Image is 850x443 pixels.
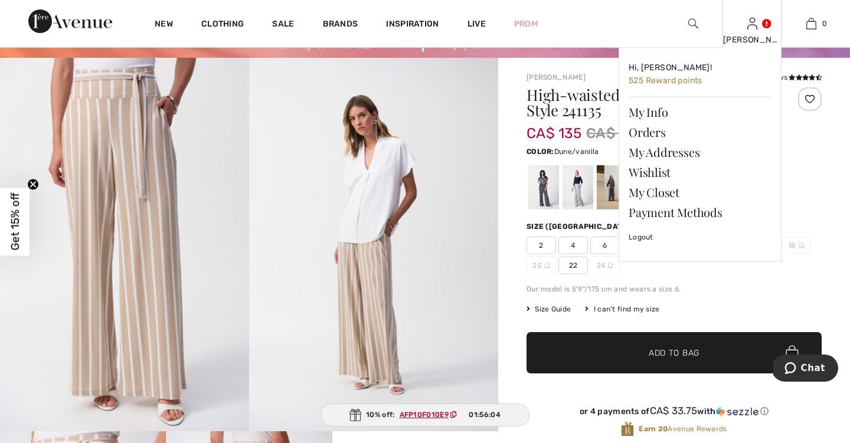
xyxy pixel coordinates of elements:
[249,58,498,431] img: High-Waisted Striped Trousers Style 241135. 2
[629,63,712,73] span: Hi, [PERSON_NAME]!
[639,425,668,433] strong: Earn 20
[585,304,659,314] div: I can't find my size
[527,405,822,417] div: or 4 payments of with
[773,355,838,384] iframe: Opens a widget where you can chat to one of our agents
[201,19,244,31] a: Clothing
[386,19,439,31] span: Inspiration
[747,17,757,31] img: My Info
[272,19,294,31] a: Sale
[806,17,816,31] img: My Bag
[155,19,173,31] a: New
[527,113,581,142] span: CA$ 135
[527,87,773,118] h1: High-waisted Striped Trousers Style 241135
[527,405,822,421] div: or 4 payments ofCA$ 33.75withSezzle Click to learn more about Sezzle
[629,182,771,202] a: My Closet
[527,332,822,373] button: Add to Bag
[716,406,759,417] img: Sezzle
[321,403,529,426] div: 10% off:
[563,165,593,209] div: Vanilla/Midnight Blue
[639,424,727,434] span: Avenue Rewards
[629,122,771,142] a: Orders
[747,18,757,29] a: Sign In
[527,284,822,294] div: Our model is 5'9"/175 cm and wears a size 6.
[8,193,22,251] span: Get 15% off
[629,142,771,162] a: My Addresses
[349,409,361,421] img: Gift.svg
[28,9,112,33] img: 1ère Avenue
[621,421,634,437] img: Avenue Rewards
[799,242,805,248] img: ring-m.svg
[782,17,840,31] a: 0
[629,102,771,122] a: My Info
[400,411,449,419] ins: AFP10F010E9
[527,237,556,254] span: 2
[544,262,550,268] img: ring-m.svg
[527,73,586,81] a: [PERSON_NAME]
[688,17,698,31] img: search the website
[629,57,771,92] a: Hi, [PERSON_NAME]! 525 Reward points
[597,165,627,209] div: Black/Vanilla
[751,72,822,83] div: 6 Reviews
[786,345,799,360] img: Bag.svg
[528,165,559,209] div: Midnight Blue/Vanilla
[650,405,698,416] span: CA$ 33.75
[822,18,827,29] span: 0
[527,221,724,232] div: Size ([GEOGRAPHIC_DATA]/[GEOGRAPHIC_DATA]):
[782,237,811,254] span: 18
[723,34,781,46] div: [PERSON_NAME]
[629,76,702,86] span: 525 Reward points
[527,257,556,274] span: 20
[527,304,571,314] span: Size Guide
[590,237,620,254] span: 6
[629,222,771,252] a: Logout
[467,18,486,30] a: Live
[558,237,588,254] span: 4
[586,123,646,144] span: CA$ 225
[554,147,599,156] span: Dune/vanilla
[558,257,588,274] span: 22
[514,18,538,30] a: Prom
[629,162,771,182] a: Wishlist
[527,147,554,156] span: Color:
[469,409,500,420] span: 01:56:04
[27,178,39,190] button: Close teaser
[649,347,699,359] span: Add to Bag
[629,202,771,222] a: Payment Methods
[590,257,620,274] span: 24
[323,19,358,31] a: Brands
